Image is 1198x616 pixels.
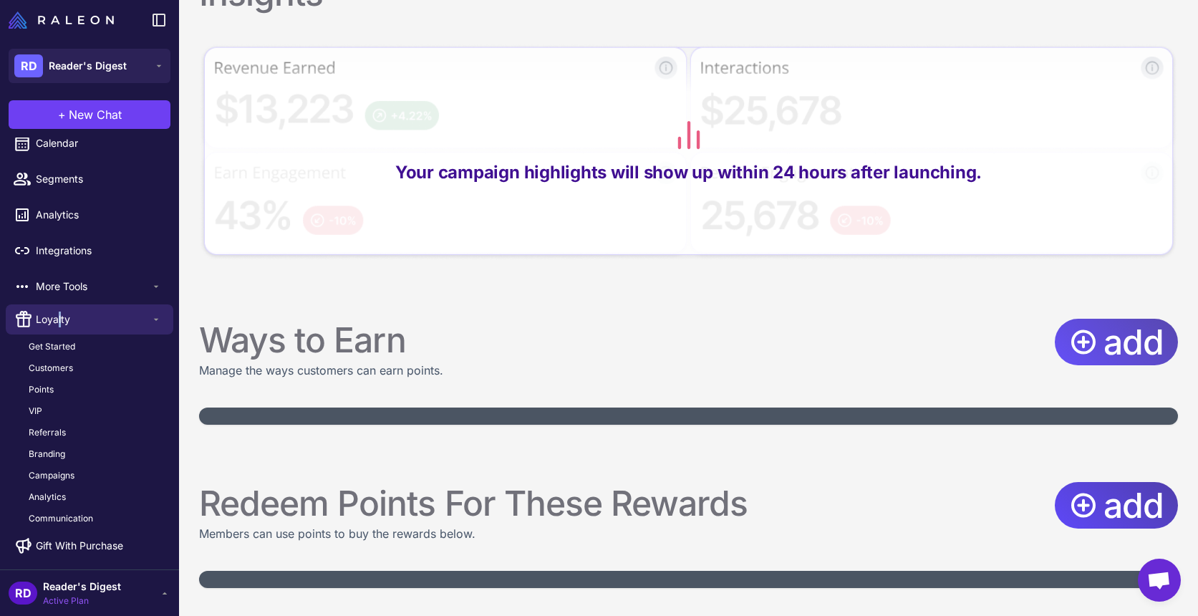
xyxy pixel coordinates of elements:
[6,200,173,230] a: Analytics
[29,362,73,375] span: Customers
[36,312,150,327] span: Loyalty
[6,236,173,266] a: Integrations
[199,319,443,362] div: Ways to Earn
[17,402,173,420] a: VIP
[199,319,443,379] div: Manage the ways customers can earn points.
[36,135,162,151] span: Calendar
[69,106,122,123] span: New Chat
[1138,559,1181,602] div: Chat öffnen
[36,538,123,554] span: Gift With Purchase
[29,448,65,461] span: Branding
[6,128,173,158] a: Calendar
[199,482,748,542] div: Members can use points to buy the rewards below.
[36,207,162,223] span: Analytics
[29,405,42,418] span: VIP
[9,100,170,129] button: +New Chat
[1103,319,1164,365] span: add
[29,340,75,353] span: Get Started
[199,482,748,525] div: Redeem Points For These Rewards
[43,579,121,595] span: Reader's Digest
[17,509,173,528] a: Communication
[29,512,93,525] span: Communication
[395,161,982,184] p: Your campaign highlights will show up within 24 hours after launching.
[9,49,170,83] button: RDReader's Digest
[29,383,54,396] span: Points
[43,595,121,607] span: Active Plan
[29,426,66,439] span: Referrals
[17,488,173,506] a: Analytics
[17,423,173,442] a: Referrals
[17,445,173,463] a: Branding
[14,54,43,77] div: RD
[9,11,120,29] a: Raleon Logo
[9,582,37,605] div: RD
[6,531,173,561] a: Gift With Purchase
[29,491,66,504] span: Analytics
[29,469,74,482] span: Campaigns
[1103,482,1164,529] span: add
[17,380,173,399] a: Points
[17,337,173,356] a: Get Started
[49,58,127,74] span: Reader's Digest
[36,279,150,294] span: More Tools
[17,359,173,377] a: Customers
[6,164,173,194] a: Segments
[36,243,162,259] span: Integrations
[17,466,173,485] a: Campaigns
[58,106,66,123] span: +
[9,11,114,29] img: Raleon Logo
[36,171,162,187] span: Segments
